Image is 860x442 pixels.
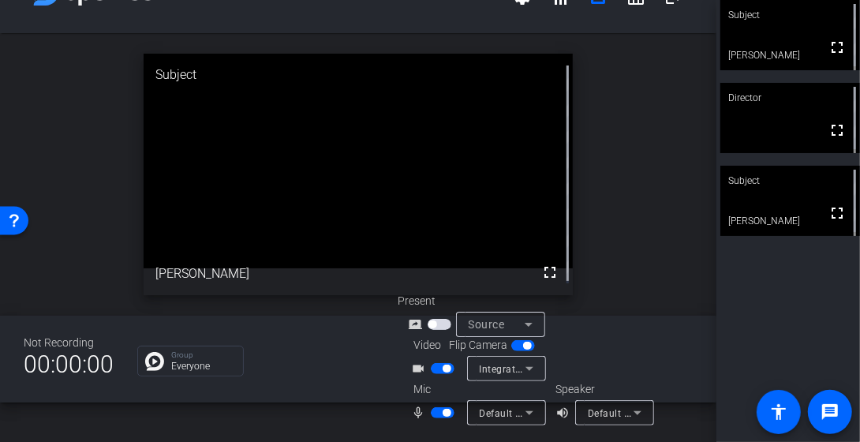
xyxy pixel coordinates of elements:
span: Flip Camera [449,337,507,354]
p: Group [171,351,235,359]
div: Mic [398,381,555,398]
div: Director [720,83,860,113]
img: Chat Icon [145,352,164,371]
span: Default - Microphone Array (AMD Audio Device) [480,406,698,419]
mat-icon: mic_none [412,403,431,422]
div: Not Recording [24,335,114,351]
mat-icon: fullscreen [828,38,847,57]
mat-icon: screen_share_outline [409,315,428,334]
div: Subject [144,54,574,96]
div: Speaker [555,381,650,398]
div: Present [398,293,555,309]
mat-icon: fullscreen [828,121,847,140]
mat-icon: message [821,403,839,421]
span: Default - Speakers (Realtek(R) Audio) [588,406,758,419]
mat-icon: accessibility [769,403,788,421]
div: Subject [720,166,860,196]
span: Source [469,318,505,331]
span: Integrated Camera (30c9:0063) [480,362,626,375]
mat-icon: fullscreen [540,263,559,282]
p: Everyone [171,361,235,371]
span: Video [413,337,441,354]
span: 00:00:00 [24,345,114,384]
mat-icon: volume_up [555,403,574,422]
mat-icon: videocam_outline [412,359,431,378]
mat-icon: fullscreen [828,204,847,223]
